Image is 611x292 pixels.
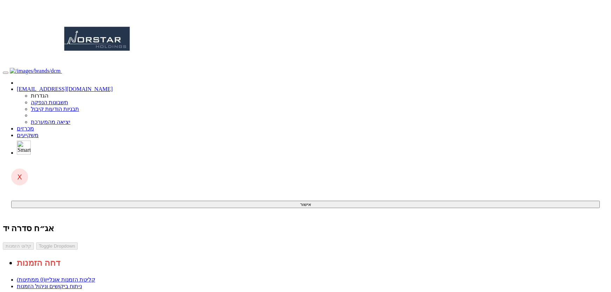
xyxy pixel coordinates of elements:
button: Toggle Dropdown [36,242,78,250]
a: תבניות הודעות קיבול [31,106,79,112]
img: דיסקונט קפיטל חיתום בע"מ [10,68,61,74]
img: נורסטאר החזקות אינק - אג״ח (סדרה יד) [62,3,132,73]
span: (0 ממתינות) [17,277,45,283]
li: הגדרות [31,92,608,99]
a: חשבונות הנפקה [31,99,68,105]
a: ניתוח ביקושים וניהול הזמנות [17,283,82,289]
button: קלוט הזמנות [3,242,34,250]
span: X [17,173,22,181]
div: נורסטאר החזקות אינק - אג״ח (סדרה יד) - הנפקה לציבור [3,223,608,233]
a: [EMAIL_ADDRESS][DOMAIN_NAME] [17,86,113,92]
a: מכרזים [17,126,34,131]
a: דחה הזמנות [17,258,60,268]
a: יציאה מהמערכת [31,119,70,125]
span: Toggle Dropdown [39,243,75,249]
a: משקיעים [17,132,39,138]
a: קליטת הזמנות אונליין(0 ממתינות) [17,277,95,283]
img: סמארטבול - מערכת לניהול הנפקות [17,141,31,155]
button: אישור [11,201,600,208]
